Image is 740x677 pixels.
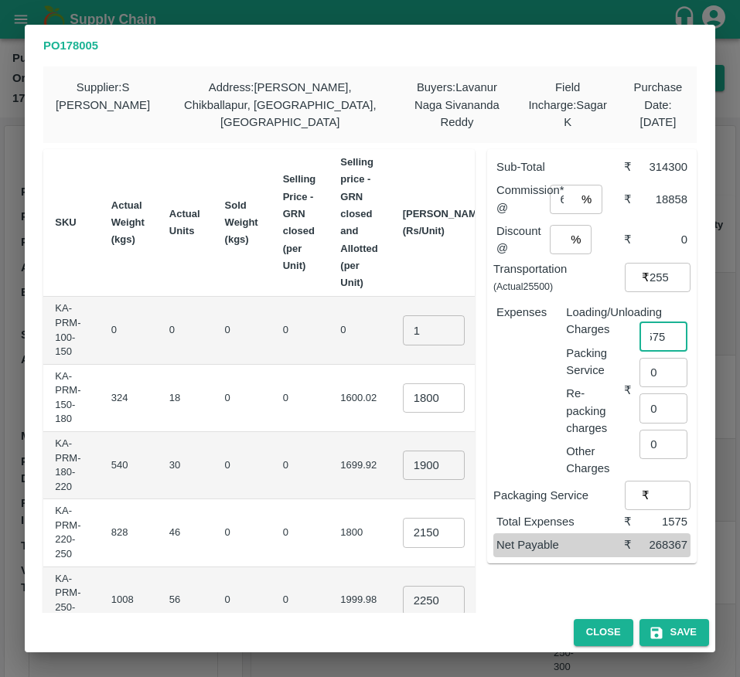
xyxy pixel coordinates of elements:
td: 0 [271,567,329,634]
div: 0 [639,231,687,248]
p: % [581,191,592,208]
b: [PERSON_NAME] (Rs/Unit) [403,208,487,236]
p: Discount @ [496,223,550,257]
b: Selling price - GRN closed and Allotted (per Unit) [340,156,377,288]
div: Supplier : S [PERSON_NAME] [43,66,162,143]
p: Transportation [493,260,625,295]
td: 0 [271,297,329,364]
b: Actual Weight (kgs) [111,199,145,246]
td: 1600.02 [328,365,390,432]
div: Buyers : Lavanur Naga Sivananda Reddy [397,66,516,143]
input: 0 [403,518,465,547]
td: 0 [213,567,271,634]
td: 540 [99,432,157,499]
td: 30 [157,432,213,499]
div: ₹ [624,382,640,399]
div: ₹ [624,158,640,175]
p: Expenses [496,304,554,321]
p: Total Expenses [496,513,624,530]
button: Save [639,619,709,646]
td: 0 [271,432,329,499]
b: SKU [55,216,76,228]
div: 1575 [639,513,687,530]
p: % [571,231,581,248]
input: 0 [403,315,465,345]
p: Sub-Total [496,158,624,175]
p: Packaging Service [493,487,625,504]
td: 0 [213,499,271,566]
td: KA-PRM-100-150 [43,297,98,364]
td: KA-PRM-220-250 [43,499,98,566]
td: 1008 [99,567,157,634]
td: 0 [271,365,329,432]
td: 0 [271,499,329,566]
div: Field Incharge : Sagar K [516,66,619,143]
input: 0 [403,451,465,480]
p: Net Payable [496,536,624,553]
div: Purchase Date : [DATE] [619,66,697,143]
td: 0 [213,365,271,432]
div: ₹ [624,231,640,248]
p: Loading/Unloading Charges [566,304,623,338]
td: 828 [99,499,157,566]
div: 18858 [639,191,687,208]
td: 0 [213,297,271,364]
td: 0 [213,432,271,499]
p: Re-packing charges [566,385,623,437]
td: KA-PRM-250-300 [43,567,98,634]
div: ₹ [624,513,640,530]
small: (Actual 25500 ) [493,281,553,292]
b: Sold Weight (kgs) [225,199,258,246]
b: Actual Units [169,208,200,236]
td: 46 [157,499,213,566]
b: PO 178005 [43,39,98,52]
td: 324 [99,365,157,432]
td: KA-PRM-150-180 [43,365,98,432]
td: 18 [157,365,213,432]
p: ₹ [642,269,650,286]
div: 268367 [639,536,687,553]
p: Packing Service [566,345,623,379]
div: Address : [PERSON_NAME], Chikballapur, [GEOGRAPHIC_DATA], [GEOGRAPHIC_DATA] [162,66,397,143]
td: 1800 [328,499,390,566]
td: 1699.92 [328,432,390,499]
td: 1999.98 [328,567,390,634]
button: Close [574,619,633,646]
b: Selling Price - GRN closed (per Unit) [283,173,316,270]
td: 0 [157,297,213,364]
p: Other Charges [566,443,623,478]
div: ₹ [624,536,640,553]
td: 0 [328,297,390,364]
div: ₹ [624,191,640,208]
input: 0 [403,586,465,615]
p: ₹ [642,487,650,504]
input: 0 [403,383,465,413]
td: 56 [157,567,213,634]
td: 0 [99,297,157,364]
p: Commission* @ [496,182,550,216]
td: KA-PRM-180-220 [43,432,98,499]
div: 314300 [639,158,687,175]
